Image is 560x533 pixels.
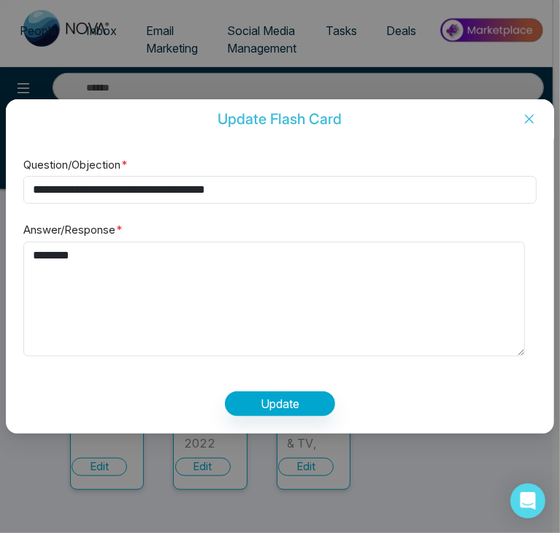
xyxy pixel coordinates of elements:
[23,156,128,174] label: Question/Objection
[225,391,335,416] button: Update
[523,113,535,125] span: close
[505,99,554,139] button: Close
[6,111,554,127] div: Update Flash Card
[23,221,123,239] label: Answer/Response
[510,483,545,518] div: Open Intercom Messenger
